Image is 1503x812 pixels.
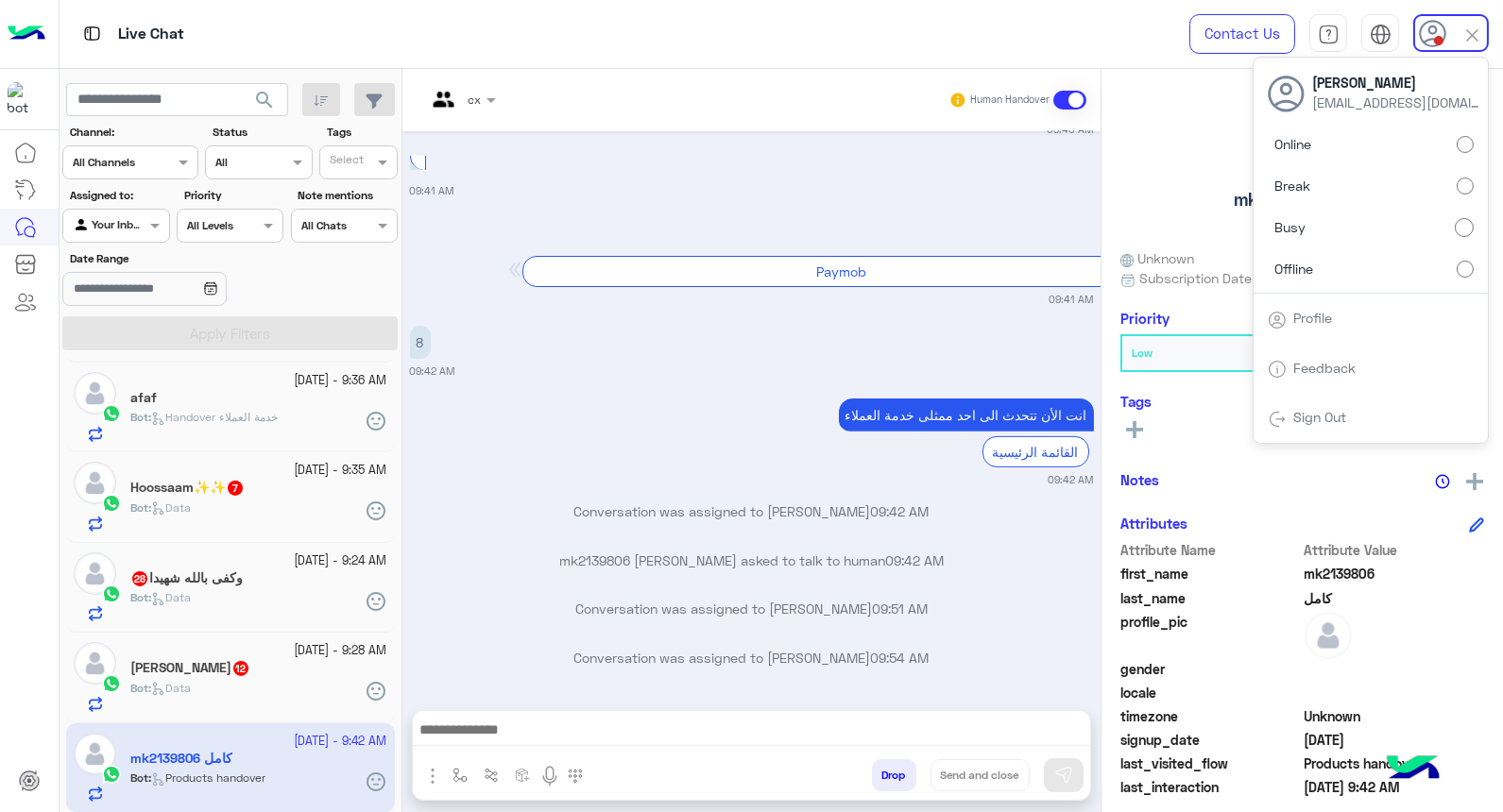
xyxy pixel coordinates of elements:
span: Data [151,590,191,604]
span: 7 [228,481,243,496]
span: signup_date [1120,730,1301,750]
img: WhatsApp [102,674,121,693]
img: create order [515,768,530,783]
b: : [130,590,151,604]
img: send attachment [421,765,444,787]
b: : [130,410,151,424]
img: select flow [453,768,468,783]
small: 09:41 AM [410,183,454,198]
h5: Ahmed Gezawy [130,660,250,676]
img: WhatsApp [102,494,121,513]
h6: Priority [1120,310,1170,327]
h5: وكفى بالله شهيدا [130,570,243,586]
img: send voice note [538,765,561,787]
a: Sign Out [1294,409,1347,425]
h5: Hoossaam✨✨ [130,480,245,496]
p: Conversation was assigned to [PERSON_NAME] [410,648,1094,668]
span: Data [151,500,191,515]
span: [PERSON_NAME] [1313,73,1483,93]
img: tab [1268,410,1287,429]
span: Bot [130,410,148,424]
span: locale [1120,683,1301,702]
span: Products handover [1305,753,1485,773]
img: hulul-logo.png [1380,736,1446,803]
small: 09:42 AM [1049,472,1094,487]
span: 09:42 AM [885,552,944,568]
span: last_visited_flow [1120,753,1301,773]
input: Busy [1455,218,1474,237]
div: القائمة الرئيسية [982,436,1089,467]
h5: afaf [130,390,157,406]
p: Conversation was assigned to [PERSON_NAME] [410,501,1094,521]
span: Online [1275,134,1312,154]
span: كامل [1305,588,1485,608]
img: tab [1370,24,1392,45]
span: mk2139806 [1305,564,1485,584]
img: notes [1435,474,1450,489]
span: Bot [130,500,148,515]
p: 14/10/2025, 9:42 AM [410,326,431,359]
img: defaultAdmin.png [74,372,116,414]
label: Assigned to: [70,187,167,204]
span: gender [1120,659,1301,679]
label: Status [213,124,310,141]
img: tab [1268,311,1287,330]
label: Channel: [70,124,196,141]
button: create order [507,759,538,790]
span: 2025-10-14T06:42:32.672Z [1305,777,1485,797]
span: null [1305,683,1485,702]
h6: Notes [1120,471,1159,488]
span: 09:42 AM [871,503,930,519]
span: Subscription Date : [DATE] [1139,268,1303,288]
span: 09:51 AM [872,601,928,617]
b: : [130,681,151,695]
p: 14/10/2025, 9:42 AM [839,398,1094,431]
img: defaultAdmin.png [1305,612,1352,659]
input: Break [1457,178,1474,195]
p: Conversation was assigned to [PERSON_NAME] [410,599,1094,618]
img: close [1461,25,1483,46]
span: Bot [130,590,148,604]
a: Feedback [1294,360,1357,376]
img: 1403182699927242 [8,82,42,116]
a: tab [1309,14,1347,54]
span: [EMAIL_ADDRESS][DOMAIN_NAME] [1313,93,1483,112]
span: last_interaction [1120,777,1301,797]
b: : [130,500,151,515]
b: Low [1132,346,1153,360]
span: search [253,89,276,111]
small: 09:41 AM [1050,292,1094,307]
span: 12 [233,661,248,676]
span: Offline [1275,259,1314,279]
input: Offline [1457,261,1474,278]
img: defaultAdmin.png [74,462,116,504]
img: tab [80,22,104,45]
img: send message [1054,766,1073,785]
span: Attribute Name [1120,540,1301,560]
img: defaultAdmin.png [74,642,116,685]
span: 09:54 AM [871,650,930,666]
small: [DATE] - 9:28 AM [295,642,387,660]
img: Trigger scenario [484,768,499,783]
img: tab [1318,24,1340,45]
a: Contact Us [1189,14,1295,54]
div: Paymob [522,256,1162,287]
button: search [242,83,288,124]
img: WhatsApp [102,404,121,423]
small: [DATE] - 9:36 AM [295,372,387,390]
img: make a call [568,769,583,784]
span: 28 [132,571,147,586]
span: Unknown [1305,706,1485,726]
label: Date Range [70,250,282,267]
span: Bot [130,681,148,695]
img: WhatsApp [102,584,121,603]
button: Drop [872,759,916,791]
span: timezone [1120,706,1301,726]
small: 09:42 AM [410,364,455,379]
span: Attribute Value [1305,540,1485,560]
small: Human Handover [970,93,1050,108]
label: Note mentions [298,187,395,204]
a: Profile [1294,310,1333,326]
span: last_name [1120,588,1301,608]
div: Select [327,151,364,173]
